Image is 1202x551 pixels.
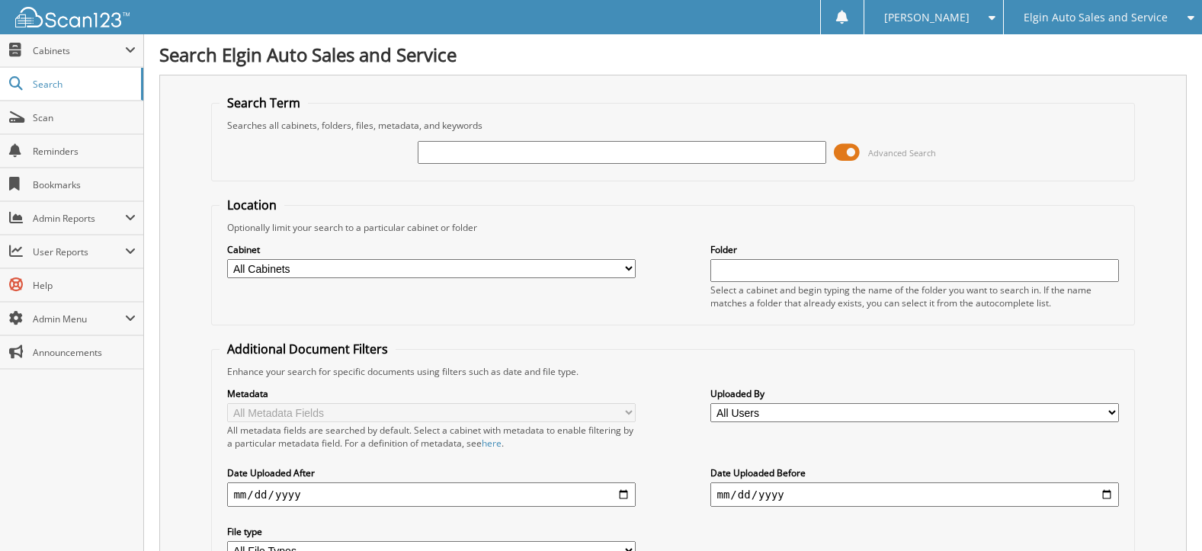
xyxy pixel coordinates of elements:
[227,525,635,538] label: File type
[220,197,284,213] legend: Location
[220,341,396,357] legend: Additional Document Filters
[33,312,125,325] span: Admin Menu
[868,147,936,159] span: Advanced Search
[227,387,635,400] label: Metadata
[220,95,308,111] legend: Search Term
[227,243,635,256] label: Cabinet
[227,482,635,507] input: start
[220,119,1126,132] div: Searches all cabinets, folders, files, metadata, and keywords
[33,111,136,124] span: Scan
[15,7,130,27] img: scan123-logo-white.svg
[710,284,1118,309] div: Select a cabinet and begin typing the name of the folder you want to search in. If the name match...
[1024,13,1168,22] span: Elgin Auto Sales and Service
[33,245,125,258] span: User Reports
[220,221,1126,234] div: Optionally limit your search to a particular cabinet or folder
[227,466,635,479] label: Date Uploaded After
[1126,478,1202,551] iframe: Chat Widget
[227,424,635,450] div: All metadata fields are searched by default. Select a cabinet with metadata to enable filtering b...
[33,78,133,91] span: Search
[33,279,136,292] span: Help
[33,212,125,225] span: Admin Reports
[33,346,136,359] span: Announcements
[33,145,136,158] span: Reminders
[33,44,125,57] span: Cabinets
[33,178,136,191] span: Bookmarks
[710,482,1118,507] input: end
[159,42,1187,67] h1: Search Elgin Auto Sales and Service
[884,13,970,22] span: [PERSON_NAME]
[710,243,1118,256] label: Folder
[482,437,502,450] a: here
[710,466,1118,479] label: Date Uploaded Before
[220,365,1126,378] div: Enhance your search for specific documents using filters such as date and file type.
[710,387,1118,400] label: Uploaded By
